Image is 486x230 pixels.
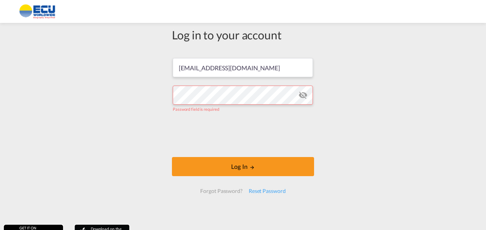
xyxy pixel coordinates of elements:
[11,3,63,20] img: 6cccb1402a9411edb762cf9624ab9cda.png
[197,184,245,198] div: Forgot Password?
[298,91,308,100] md-icon: icon-eye-off
[246,184,289,198] div: Reset Password
[172,27,314,43] div: Log in to your account
[185,120,301,149] iframe: reCAPTCHA
[173,58,313,77] input: Enter email/phone number
[172,157,314,176] button: LOGIN
[173,107,219,112] span: Password field is required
